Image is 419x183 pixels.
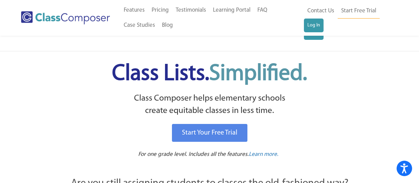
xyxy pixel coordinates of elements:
a: Testimonials [172,3,209,18]
a: FAQ [254,3,271,18]
p: Class Composer helps elementary schools create equitable classes in less time. [33,92,386,117]
a: Log In [304,19,324,32]
a: Learn more. [249,150,278,159]
a: Blog [159,18,176,33]
a: Contact Us [304,3,338,19]
span: Start Your Free Trial [182,129,237,136]
nav: Header Menu [120,3,304,33]
a: Learning Portal [209,3,254,18]
a: Case Studies [120,18,159,33]
img: Class Composer [21,11,110,24]
a: Pricing [148,3,172,18]
span: Class Lists. [112,63,307,85]
a: Start Your Free Trial [172,124,247,142]
span: Simplified. [209,63,307,85]
a: Start Free Trial [338,3,380,19]
span: Learn more. [249,151,278,157]
nav: Header Menu [304,3,393,32]
a: Features [120,3,148,18]
span: For one grade level. Includes all the features. [138,151,249,157]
